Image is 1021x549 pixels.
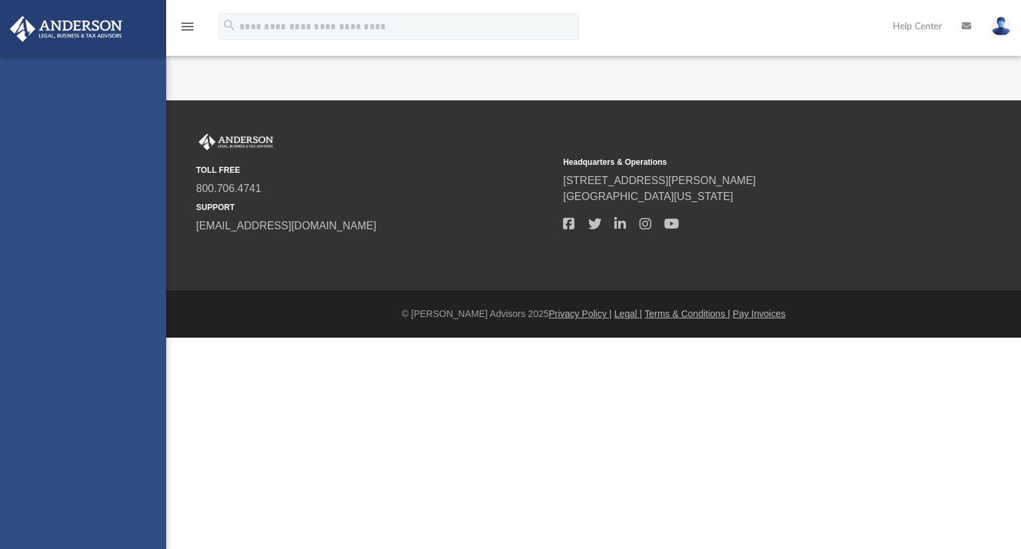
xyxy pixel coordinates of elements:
img: Anderson Advisors Platinum Portal [6,16,126,42]
img: User Pic [991,17,1011,36]
img: Anderson Advisors Platinum Portal [196,134,276,151]
a: Terms & Conditions | [645,308,731,319]
i: menu [179,19,195,35]
a: Pay Invoices [733,308,785,319]
a: Legal | [614,308,642,319]
a: menu [179,25,195,35]
a: [STREET_ADDRESS][PERSON_NAME] [563,175,756,186]
i: search [222,18,237,33]
small: Headquarters & Operations [563,156,921,168]
div: © [PERSON_NAME] Advisors 2025 [166,307,1021,321]
a: Privacy Policy | [549,308,612,319]
small: SUPPORT [196,201,554,213]
a: [EMAIL_ADDRESS][DOMAIN_NAME] [196,220,376,231]
a: [GEOGRAPHIC_DATA][US_STATE] [563,191,733,202]
small: TOLL FREE [196,164,554,176]
a: 800.706.4741 [196,183,261,194]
